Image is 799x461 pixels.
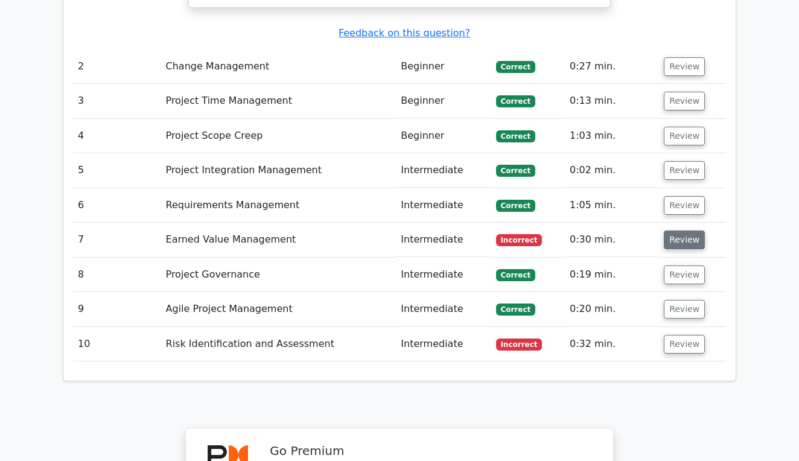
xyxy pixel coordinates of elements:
[496,165,535,177] span: Correct
[161,84,396,118] td: Project Time Management
[565,223,659,257] td: 0:30 min.
[396,292,491,326] td: Intermediate
[73,119,161,153] td: 4
[396,84,491,118] td: Beginner
[565,49,659,84] td: 0:27 min.
[339,27,470,39] a: Feedback on this question?
[496,130,535,142] span: Correct
[565,327,659,361] td: 0:32 min.
[161,223,396,257] td: Earned Value Management
[664,265,705,284] button: Review
[496,61,535,73] span: Correct
[73,153,161,188] td: 5
[161,327,396,361] td: Risk Identification and Assessment
[396,188,491,223] td: Intermediate
[396,49,491,84] td: Beginner
[73,258,161,292] td: 8
[565,84,659,118] td: 0:13 min.
[565,153,659,188] td: 0:02 min.
[664,230,705,249] button: Review
[396,223,491,257] td: Intermediate
[396,258,491,292] td: Intermediate
[161,153,396,188] td: Project Integration Management
[496,339,543,351] span: Incorrect
[73,49,161,84] td: 2
[161,49,396,84] td: Change Management
[664,335,705,354] button: Review
[664,57,705,76] button: Review
[161,119,396,153] td: Project Scope Creep
[396,153,491,188] td: Intermediate
[664,92,705,110] button: Review
[396,119,491,153] td: Beginner
[664,300,705,319] button: Review
[73,223,161,257] td: 7
[565,258,659,292] td: 0:19 min.
[565,292,659,326] td: 0:20 min.
[161,258,396,292] td: Project Governance
[565,119,659,153] td: 1:03 min.
[73,292,161,326] td: 9
[161,188,396,223] td: Requirements Management
[73,188,161,223] td: 6
[496,200,535,212] span: Correct
[396,327,491,361] td: Intermediate
[565,188,659,223] td: 1:05 min.
[73,84,161,118] td: 3
[496,234,543,246] span: Incorrect
[664,127,705,145] button: Review
[664,196,705,215] button: Review
[496,304,535,316] span: Correct
[496,95,535,107] span: Correct
[73,327,161,361] td: 10
[161,292,396,326] td: Agile Project Management
[664,161,705,180] button: Review
[496,269,535,281] span: Correct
